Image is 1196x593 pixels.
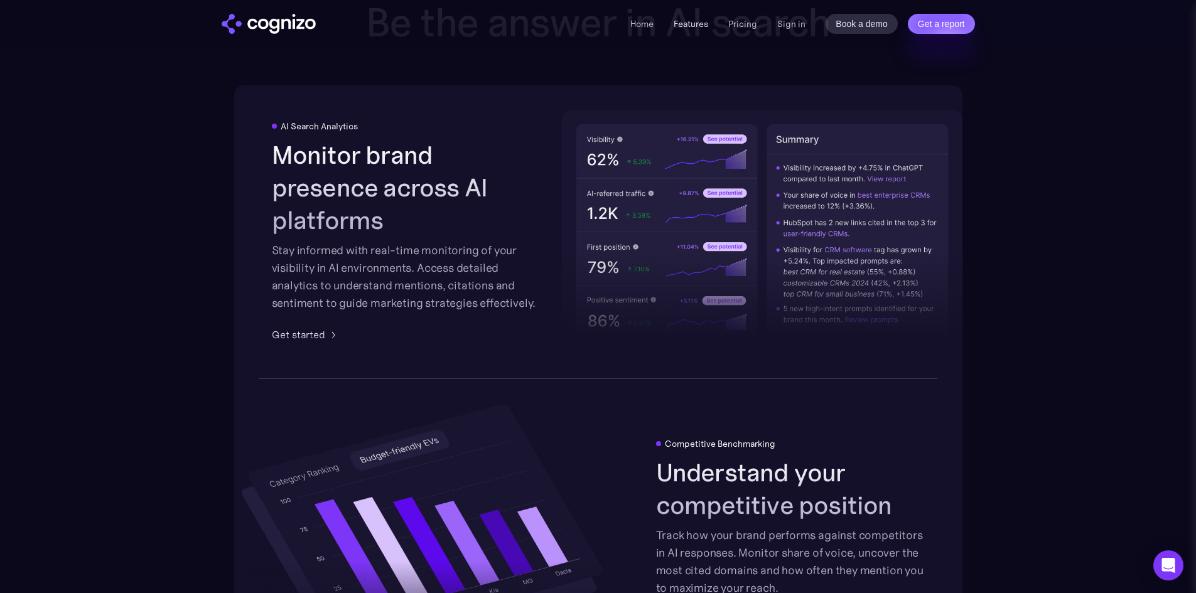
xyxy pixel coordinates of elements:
[272,327,340,342] a: Get started
[1153,550,1183,580] div: Open Intercom Messenger
[728,18,757,29] a: Pricing
[272,139,541,237] h2: Monitor brand presence across AI platforms
[674,18,708,29] a: Features
[562,110,962,353] img: AI visibility metrics performance insights
[272,327,325,342] div: Get started
[908,14,975,34] a: Get a report
[630,18,654,29] a: Home
[281,121,358,131] div: AI Search Analytics
[665,439,775,449] div: Competitive Benchmarking
[656,456,925,521] h2: Understand your competitive position
[826,14,898,34] a: Book a demo
[222,14,316,34] a: home
[222,14,316,34] img: cognizo logo
[777,16,805,31] a: Sign in
[272,242,541,312] div: Stay informed with real-time monitoring of your visibility in AI environments. Access detailed an...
